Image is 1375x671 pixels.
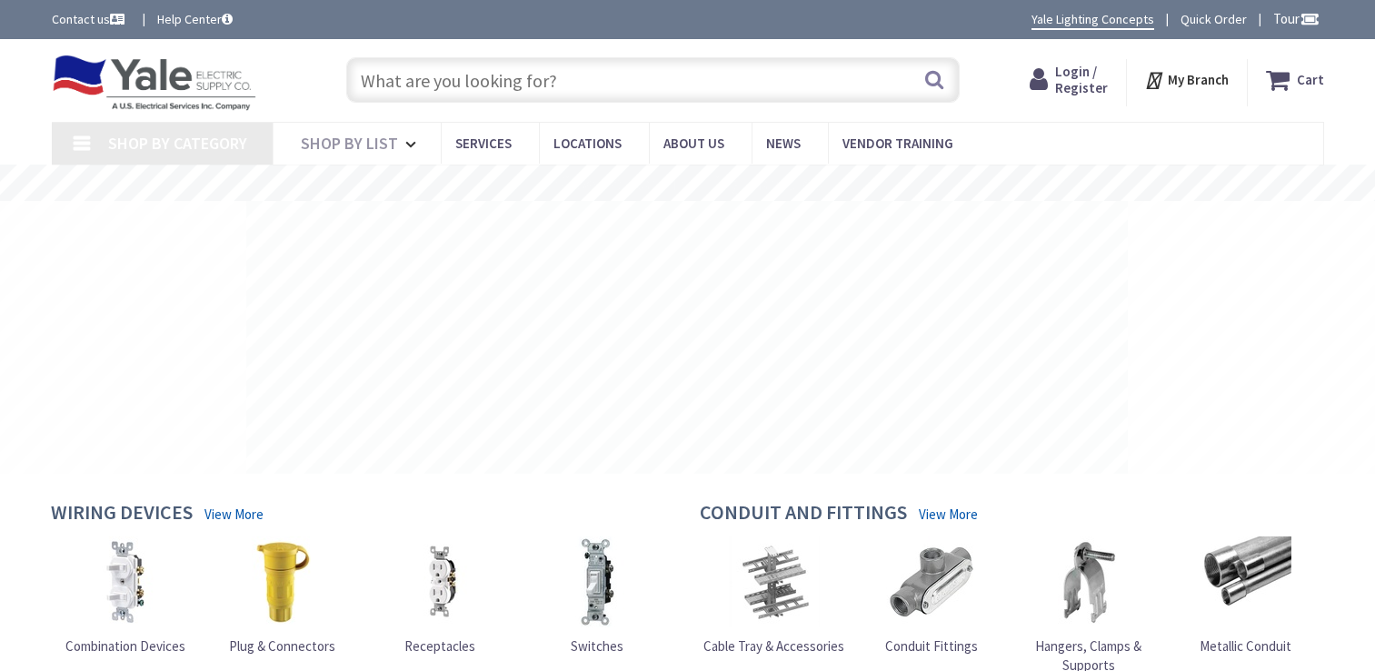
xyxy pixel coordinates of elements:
[1273,10,1320,27] span: Tour
[886,536,977,627] img: Conduit Fittings
[1030,64,1108,96] a: Login / Register
[346,57,960,103] input: What are you looking for?
[301,133,398,154] span: Shop By List
[1181,10,1247,28] a: Quick Order
[919,505,978,524] a: View More
[229,637,335,655] span: Plug & Connectors
[80,536,171,627] img: Combination Devices
[237,536,328,627] img: Plug & Connectors
[229,536,335,656] a: Plug & Connectors Plug & Connectors
[552,536,643,656] a: Switches Switches
[842,135,953,152] span: Vendor Training
[1200,637,1291,655] span: Metallic Conduit
[703,536,844,656] a: Cable Tray & Accessories Cable Tray & Accessories
[52,10,128,28] a: Contact us
[766,135,801,152] span: News
[1200,536,1291,656] a: Metallic Conduit Metallic Conduit
[552,536,643,627] img: Switches
[1031,10,1154,30] a: Yale Lighting Concepts
[1201,536,1291,627] img: Metallic Conduit
[553,135,622,152] span: Locations
[700,501,907,527] h4: Conduit and Fittings
[663,135,724,152] span: About Us
[394,536,485,656] a: Receptacles Receptacles
[1168,71,1229,88] strong: My Branch
[157,10,233,28] a: Help Center
[885,536,978,656] a: Conduit Fittings Conduit Fittings
[1055,63,1108,96] span: Login / Register
[404,637,475,655] span: Receptacles
[1266,64,1324,96] a: Cart
[1043,536,1134,627] img: Hangers, Clamps & Supports
[52,55,257,111] img: Yale Electric Supply Co.
[703,637,844,655] span: Cable Tray & Accessories
[51,501,193,527] h4: Wiring Devices
[65,536,185,656] a: Combination Devices Combination Devices
[729,536,820,627] img: Cable Tray & Accessories
[885,637,978,655] span: Conduit Fittings
[65,637,185,655] span: Combination Devices
[455,135,512,152] span: Services
[204,505,264,524] a: View More
[108,133,247,154] span: Shop By Category
[394,536,485,627] img: Receptacles
[1297,64,1324,96] strong: Cart
[1144,64,1229,96] div: My Branch
[571,637,623,655] span: Switches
